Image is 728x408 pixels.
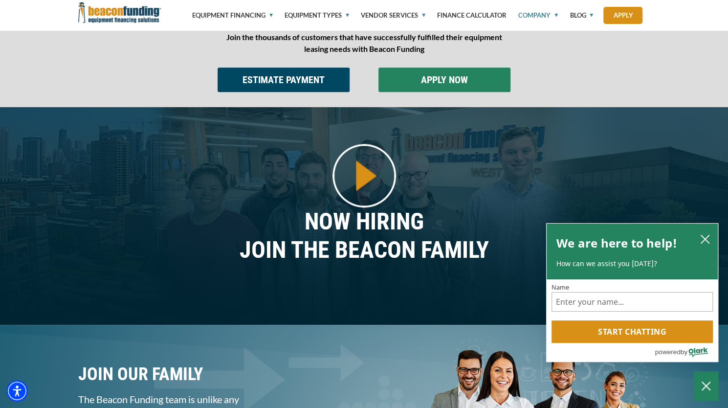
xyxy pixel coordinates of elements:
button: Start chatting [552,320,713,343]
a: Apply [603,7,642,24]
img: Beacon Funding Corporation [78,2,161,23]
a: Beacon Funding Corporation [78,8,161,16]
p: Join the thousands of customers that have successfully fulfilled their equipment leasing needs wi... [226,31,502,55]
button: Close Chatbox [694,371,718,401]
div: olark chatbox [546,223,718,362]
input: Button [218,68,350,92]
h2: We are here to help! [556,233,677,253]
span: powered [655,346,680,358]
input: Button [378,68,510,92]
p: JOIN OUR FAMILY [78,368,257,381]
img: About Beacon Funding video [332,144,396,207]
a: Powered by Olark [655,343,718,362]
p: How can we assist you [DATE]? [556,259,708,269]
p: NOW HIRING JOIN THE BEACON FAMILY [71,207,658,264]
span: by [681,346,687,358]
input: Name [552,292,713,312]
label: Name [552,284,713,291]
div: Accessibility Menu [6,380,28,402]
button: close chatbox [697,232,713,247]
